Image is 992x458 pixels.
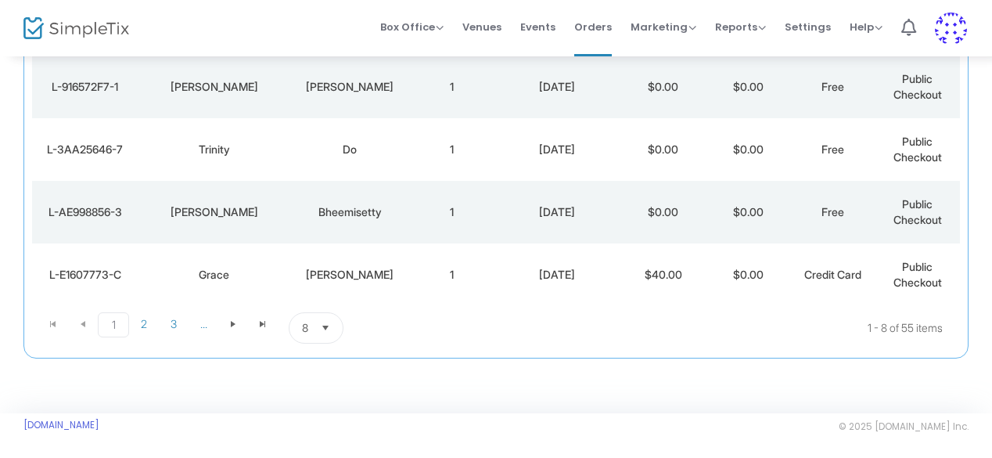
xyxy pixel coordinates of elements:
td: 1 [409,181,494,243]
span: Public Checkout [893,135,942,164]
span: Go to the last page [248,312,278,336]
span: Help [850,20,882,34]
span: Settings [785,7,831,47]
td: $0.00 [706,181,790,243]
span: Public Checkout [893,260,942,289]
td: $0.00 [621,181,706,243]
div: L-E1607773-C [36,267,134,283]
span: Go to the next page [218,312,248,336]
td: $0.00 [621,118,706,181]
span: Public Checkout [893,197,942,226]
span: Marketing [631,20,696,34]
div: McCormick [294,267,405,283]
div: Do [294,142,405,157]
span: © 2025 [DOMAIN_NAME] Inc. [839,420,969,433]
td: $0.00 [706,243,790,306]
span: 8 [302,320,308,336]
td: 1 [409,243,494,306]
div: L-3AA25646-7 [36,142,134,157]
span: Page 4 [189,312,218,336]
span: Free [821,80,844,93]
div: 9/19/2025 [498,142,616,157]
div: Trinity [142,142,286,157]
span: Page 2 [129,312,159,336]
kendo-pager-info: 1 - 8 of 55 items [499,312,943,344]
span: Events [520,7,555,47]
a: [DOMAIN_NAME] [23,419,99,431]
span: Free [821,205,844,218]
span: Box Office [380,20,444,34]
div: Benita [142,204,286,220]
td: $0.00 [706,118,790,181]
div: O’Campo [294,79,405,95]
span: Reports [715,20,766,34]
span: Page 3 [159,312,189,336]
div: 9/18/2025 [498,267,616,283]
td: $40.00 [621,243,706,306]
span: Go to the next page [227,318,239,330]
div: 9/19/2025 [498,79,616,95]
td: 1 [409,118,494,181]
span: Venues [462,7,501,47]
td: 1 [409,56,494,118]
div: Madalyn [142,79,286,95]
button: Select [314,313,336,343]
span: Free [821,142,844,156]
td: $0.00 [706,56,790,118]
span: Go to the last page [257,318,269,330]
span: Orders [574,7,612,47]
div: Grace [142,267,286,283]
span: Credit Card [804,268,861,281]
td: $0.00 [621,56,706,118]
div: Bheemisetty [294,204,405,220]
span: Page 1 [98,312,129,337]
span: Public Checkout [893,72,942,101]
div: L-AE998856-3 [36,204,134,220]
div: L-916572F7-1 [36,79,134,95]
div: 9/18/2025 [498,204,616,220]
